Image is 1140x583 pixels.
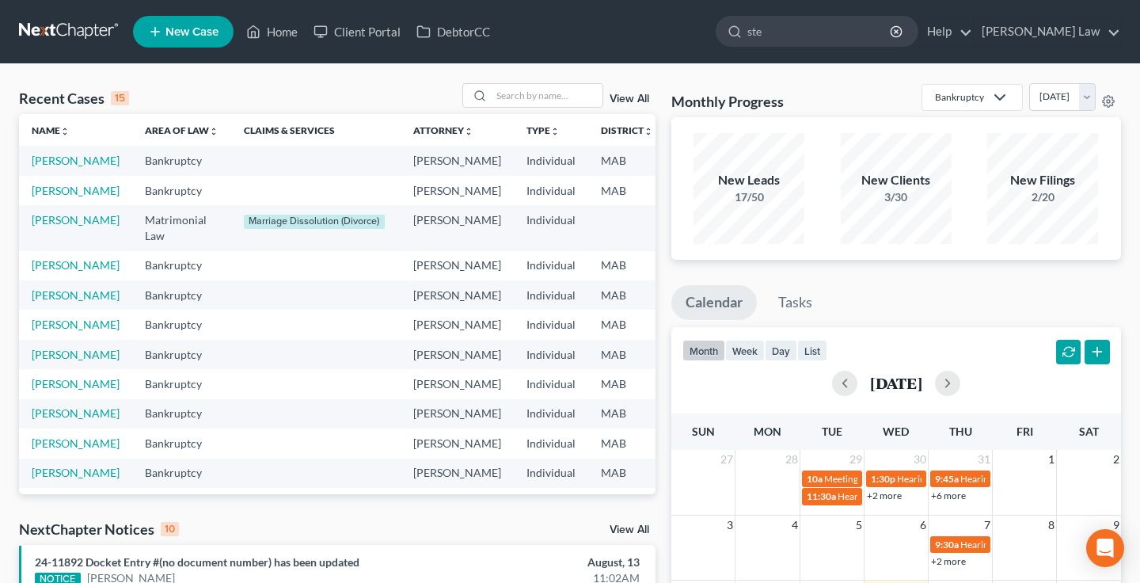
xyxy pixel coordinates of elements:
[514,488,588,517] td: Individual
[841,189,952,205] div: 3/30
[132,399,231,429] td: Bankruptcy
[797,340,827,361] button: list
[165,26,218,38] span: New Case
[588,369,666,398] td: MAB
[644,127,653,136] i: unfold_more
[725,340,765,361] button: week
[725,516,735,535] span: 3
[514,340,588,369] td: Individual
[918,516,928,535] span: 6
[588,340,666,369] td: MAB
[401,429,514,458] td: [PERSON_NAME]
[588,280,666,310] td: MAB
[588,488,666,517] td: MAB
[401,280,514,310] td: [PERSON_NAME]
[401,251,514,280] td: [PERSON_NAME]
[514,176,588,205] td: Individual
[976,450,992,469] span: 31
[693,171,804,189] div: New Leads
[807,473,823,485] span: 10a
[987,171,1098,189] div: New Filings
[931,490,966,501] a: +6 more
[401,399,514,429] td: [PERSON_NAME]
[32,124,70,136] a: Nameunfold_more
[588,251,666,280] td: MAB
[464,127,473,136] i: unfold_more
[1079,425,1099,438] span: Sat
[692,425,715,438] span: Sun
[790,516,800,535] span: 4
[588,399,666,429] td: MAB
[719,450,735,469] span: 27
[401,340,514,369] td: [PERSON_NAME]
[161,522,179,536] div: 10
[974,17,1120,46] a: [PERSON_NAME] Law
[610,524,649,535] a: View All
[32,436,120,450] a: [PERSON_NAME]
[32,213,120,227] a: [PERSON_NAME]
[132,369,231,398] td: Bankruptcy
[132,310,231,339] td: Bankruptcy
[671,285,757,320] a: Calendar
[132,488,231,517] td: Bankruptcy
[765,340,797,361] button: day
[807,490,836,502] span: 11:30a
[413,124,473,136] a: Attorneyunfold_more
[145,124,218,136] a: Area of Lawunfold_more
[32,318,120,331] a: [PERSON_NAME]
[492,84,602,107] input: Search by name...
[231,114,401,146] th: Claims & Services
[526,124,560,136] a: Typeunfold_more
[848,450,864,469] span: 29
[401,459,514,488] td: [PERSON_NAME]
[244,215,385,229] div: Marriage Dissolution (Divorce)
[514,205,588,250] td: Individual
[682,340,725,361] button: month
[132,280,231,310] td: Bankruptcy
[919,17,972,46] a: Help
[841,171,952,189] div: New Clients
[132,251,231,280] td: Bankruptcy
[987,189,1098,205] div: 2/20
[693,189,804,205] div: 17/50
[209,127,218,136] i: unfold_more
[408,17,498,46] a: DebtorCC
[514,146,588,175] td: Individual
[935,539,959,551] span: 9:30a
[32,184,120,197] a: [PERSON_NAME]
[401,369,514,398] td: [PERSON_NAME]
[32,154,120,167] a: [PERSON_NAME]
[588,146,666,175] td: MAB
[132,205,231,250] td: Matrimonial Law
[19,520,179,539] div: NextChapter Notices
[960,539,1084,551] span: Hearing for [PERSON_NAME]
[32,466,120,479] a: [PERSON_NAME]
[514,459,588,488] td: Individual
[588,459,666,488] td: MAB
[1086,529,1124,567] div: Open Intercom Messenger
[824,473,1000,485] span: Meeting of Creditors for [PERSON_NAME]
[32,348,120,361] a: [PERSON_NAME]
[32,377,120,391] a: [PERSON_NAME]
[60,127,70,136] i: unfold_more
[982,516,992,535] span: 7
[111,91,129,105] div: 15
[514,429,588,458] td: Individual
[764,285,826,320] a: Tasks
[132,459,231,488] td: Bankruptcy
[514,369,588,398] td: Individual
[671,92,784,111] h3: Monthly Progress
[448,554,639,570] div: August, 13
[822,425,842,438] span: Tue
[401,176,514,205] td: [PERSON_NAME]
[32,258,120,272] a: [PERSON_NAME]
[897,473,1020,485] span: Hearing for [PERSON_NAME]
[935,473,959,485] span: 9:45a
[854,516,864,535] span: 5
[401,488,514,517] td: [PERSON_NAME]
[132,176,231,205] td: Bankruptcy
[935,90,984,104] div: Bankruptcy
[912,450,928,469] span: 30
[588,429,666,458] td: MAB
[514,399,588,429] td: Individual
